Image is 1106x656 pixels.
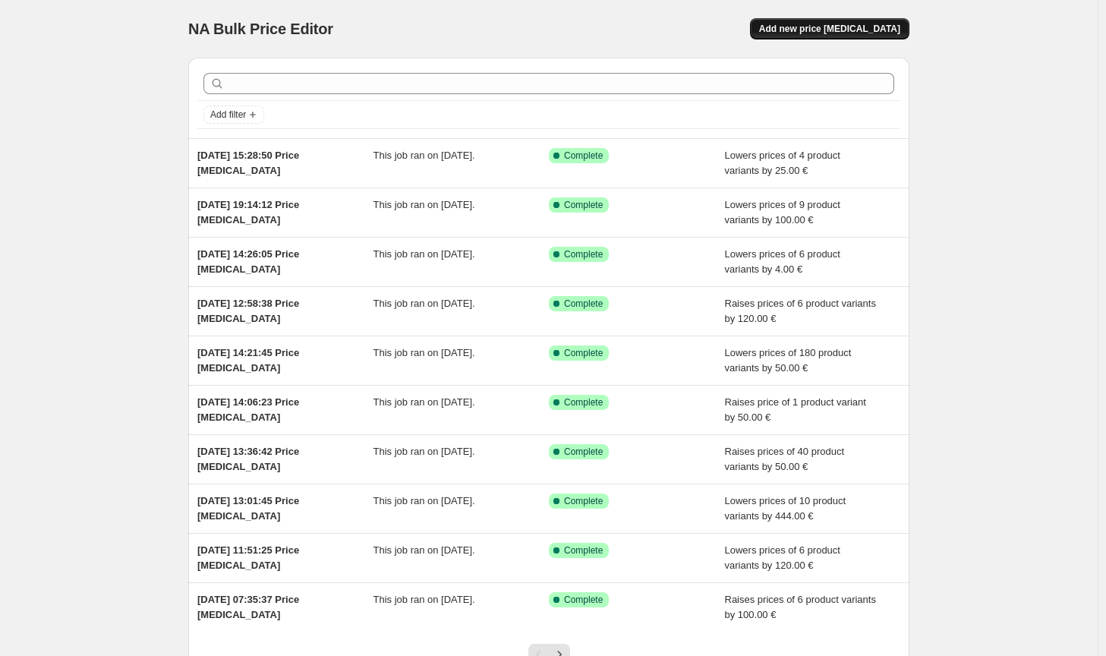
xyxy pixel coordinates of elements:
[564,248,603,260] span: Complete
[373,495,475,506] span: This job ran on [DATE].
[373,446,475,457] span: This job ran on [DATE].
[197,446,299,472] span: [DATE] 13:36:42 Price [MEDICAL_DATA]
[197,396,299,423] span: [DATE] 14:06:23 Price [MEDICAL_DATA]
[564,544,603,557] span: Complete
[564,396,603,408] span: Complete
[725,396,866,423] span: Raises price of 1 product variant by 50.00 €
[725,248,840,275] span: Lowers prices of 6 product variants by 4.00 €
[564,199,603,211] span: Complete
[203,106,264,124] button: Add filter
[197,199,299,225] span: [DATE] 19:14:12 Price [MEDICAL_DATA]
[725,150,840,176] span: Lowers prices of 4 product variants by 25.00 €
[197,495,299,522] span: [DATE] 13:01:45 Price [MEDICAL_DATA]
[725,594,876,620] span: Raises prices of 6 product variants by 100.00 €
[188,20,333,37] span: NA Bulk Price Editor
[197,544,299,571] span: [DATE] 11:51:25 Price [MEDICAL_DATA]
[725,347,852,374] span: Lowers prices of 180 product variants by 50.00 €
[373,396,475,408] span: This job ran on [DATE].
[197,298,299,324] span: [DATE] 12:58:38 Price [MEDICAL_DATA]
[725,544,840,571] span: Lowers prices of 6 product variants by 120.00 €
[564,594,603,606] span: Complete
[197,248,299,275] span: [DATE] 14:26:05 Price [MEDICAL_DATA]
[373,544,475,556] span: This job ran on [DATE].
[373,150,475,161] span: This job ran on [DATE].
[564,495,603,507] span: Complete
[197,347,299,374] span: [DATE] 14:21:45 Price [MEDICAL_DATA]
[750,18,909,39] button: Add new price [MEDICAL_DATA]
[725,199,840,225] span: Lowers prices of 9 product variants by 100.00 €
[564,446,603,458] span: Complete
[373,199,475,210] span: This job ran on [DATE].
[759,23,900,35] span: Add new price [MEDICAL_DATA]
[725,495,846,522] span: Lowers prices of 10 product variants by 444.00 €
[373,298,475,309] span: This job ran on [DATE].
[373,248,475,260] span: This job ran on [DATE].
[564,150,603,162] span: Complete
[725,446,845,472] span: Raises prices of 40 product variants by 50.00 €
[564,347,603,359] span: Complete
[197,594,299,620] span: [DATE] 07:35:37 Price [MEDICAL_DATA]
[373,347,475,358] span: This job ran on [DATE].
[197,150,299,176] span: [DATE] 15:28:50 Price [MEDICAL_DATA]
[725,298,876,324] span: Raises prices of 6 product variants by 120.00 €
[373,594,475,605] span: This job ran on [DATE].
[564,298,603,310] span: Complete
[210,109,246,121] span: Add filter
